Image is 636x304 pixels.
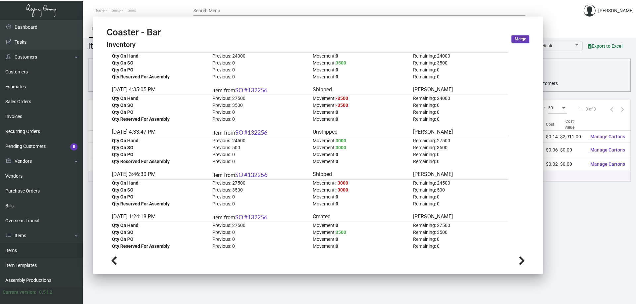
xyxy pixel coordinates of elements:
[112,60,207,66] div: Qty On SO
[112,128,207,137] div: [DATE] 4:33:47 PM
[413,95,508,102] div: Remaining: 24000
[336,243,338,249] span: 0
[112,53,207,60] div: Qty On Hand
[529,79,558,87] span: All Customers
[546,121,554,127] div: Cost
[212,60,307,66] div: Previous: 0
[515,36,526,42] span: Merge
[112,180,207,187] div: Qty On Hand
[617,104,628,114] button: Next page
[336,180,348,186] span: -3000
[336,187,348,193] span: -3000
[413,229,508,236] div: Remaining: 3500
[313,243,408,250] div: Movement:
[112,187,207,194] div: Qty On SO
[336,201,338,206] span: 0
[112,170,207,179] div: [DATE] 3:46:30 PM
[413,66,508,73] div: Remaining: 0
[413,102,508,109] div: Remaining: 0
[313,60,408,66] div: Movement:
[212,200,307,207] div: Previous: 0
[212,95,307,102] div: Previous: 27500
[588,43,623,49] span: Export to Excel
[413,180,508,187] div: Remaining: 24500
[546,131,560,143] td: $0.14
[607,104,617,114] button: Previous page
[313,229,408,236] div: Movement:
[413,151,508,158] div: Remaining: 0
[413,137,508,144] div: Remaining: 27500
[590,134,625,139] span: Manage Cartons
[212,229,307,236] div: Previous: 0
[91,25,103,32] div: Items
[336,53,338,59] span: 0
[598,7,634,14] div: [PERSON_NAME]
[546,157,560,171] td: $0.02
[313,151,408,158] div: Movement:
[336,96,348,101] span: -3500
[336,116,338,122] span: 0
[413,86,508,95] div: [PERSON_NAME]
[336,60,346,65] span: 3500
[235,171,267,178] a: SO #132256
[212,158,307,165] div: Previous: 0
[313,95,408,102] div: Movement:
[413,144,508,151] div: Remaining: 3500
[584,5,596,17] img: admin@bootstrapmaster.com
[413,116,508,123] div: Remaining: 0
[413,187,508,194] div: Remaining: 500
[212,180,307,187] div: Previous: 27500
[212,222,307,229] div: Previous: 27500
[413,194,508,200] div: Remaining: 0
[88,131,137,143] td: Coaster - Bar
[235,129,267,136] a: SO #132256
[336,103,348,108] span: -3500
[579,106,596,112] div: 1 – 3 of 3
[313,158,408,165] div: Movement:
[413,73,508,80] div: Remaining: 0
[336,67,338,72] span: 0
[212,109,307,116] div: Previous: 0
[212,53,307,60] div: Previous: 24000
[212,187,307,194] div: Previous: 3500
[212,194,307,200] div: Previous: 0
[413,222,508,229] div: Remaining: 27500
[212,243,307,250] div: Previous: 0
[511,35,529,43] button: Merge
[235,86,267,94] a: SO #132256
[112,229,207,236] div: Qty On SO
[112,66,207,73] div: Qty On PO
[590,147,625,152] span: Manage Cartons
[313,194,408,200] div: Movement:
[413,213,508,222] div: [PERSON_NAME]
[413,60,508,66] div: Remaining: 3500
[336,230,346,235] span: 3500
[212,102,307,109] div: Previous: 3500
[112,158,207,165] div: Qty Reserved For Assembly
[112,102,207,109] div: Qty On SO
[313,137,408,144] div: Movement:
[212,144,307,151] div: Previous: 500
[313,73,408,80] div: Movement:
[313,116,408,123] div: Movement:
[107,27,161,38] h2: Coaster - Bar
[112,213,207,222] div: [DATE] 1:24:18 PM
[313,180,408,187] div: Movement:
[94,8,104,13] span: Home
[88,143,137,157] td: Coaster - Palisociety
[313,213,408,222] div: Created
[560,118,579,130] div: Cost Value
[336,194,338,199] span: 0
[212,66,307,73] div: Previous: 0
[39,289,52,296] div: 0.51.2
[313,53,408,60] div: Movement:
[212,73,307,80] div: Previous: 0
[112,144,207,151] div: Qty On SO
[212,128,307,137] div: Item from
[313,109,408,116] div: Movement:
[313,170,408,179] div: Shipped
[313,222,408,229] div: Movement:
[539,44,552,48] span: Default
[88,40,120,52] div: Items (3)
[413,170,508,179] div: [PERSON_NAME]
